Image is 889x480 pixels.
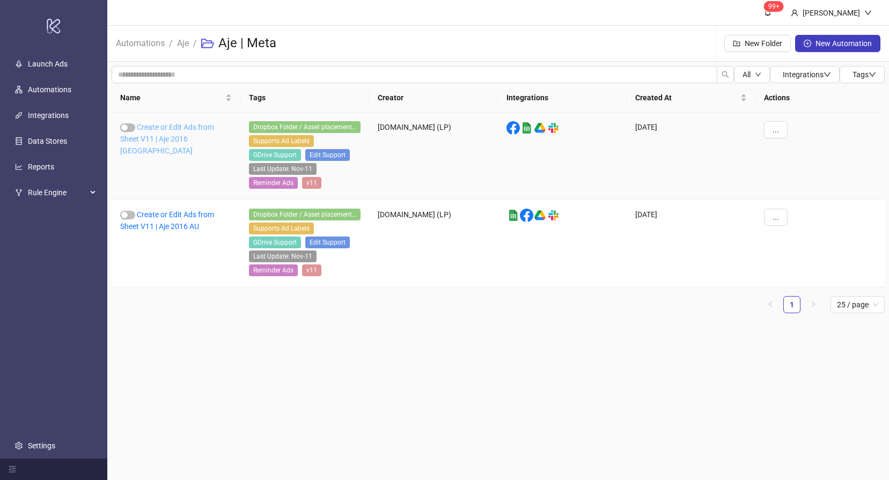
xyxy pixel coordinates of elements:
button: left [762,296,779,313]
span: Created At [635,92,738,104]
button: Integrationsdown [770,66,840,83]
span: 25 / page [837,297,878,313]
a: Automations [114,36,167,48]
th: Creator [369,83,498,113]
span: Rule Engine [28,182,87,203]
a: Data Stores [28,137,67,145]
span: right [810,301,817,307]
button: ... [764,209,788,226]
button: Alldown [734,66,770,83]
span: GDrive Support [249,237,301,248]
button: ... [764,121,788,138]
span: left [767,301,774,307]
sup: 1440 [764,1,784,12]
a: Integrations [28,111,69,120]
div: [DATE] [627,200,755,287]
span: New Folder [745,39,782,48]
div: [DOMAIN_NAME] (LP) [369,200,498,287]
span: user [791,9,798,17]
button: New Automation [795,35,880,52]
a: Reports [28,163,54,171]
span: GDrive Support [249,149,301,161]
span: folder-open [201,37,214,50]
span: Edit Support [305,237,350,248]
span: Reminder Ads [249,264,298,276]
span: down [755,71,761,78]
span: menu-fold [9,466,16,473]
span: down [869,71,876,78]
div: Page Size [831,296,885,313]
li: / [169,26,173,61]
div: [PERSON_NAME] [798,7,864,19]
span: New Automation [815,39,872,48]
th: Integrations [498,83,627,113]
a: Create or Edit Ads from Sheet V11 | Aje 2016 AU [120,210,214,231]
span: search [722,71,729,78]
span: Dropbox Folder / Asset placement detection [249,209,361,220]
th: Actions [755,83,885,113]
span: Reminder Ads [249,177,298,189]
th: Tags [240,83,369,113]
h3: Aje | Meta [218,35,276,52]
button: New Folder [724,35,791,52]
th: Created At [627,83,755,113]
span: folder-add [733,40,740,47]
span: fork [15,189,23,196]
span: Supports Ad Labels [249,223,314,234]
a: Create or Edit Ads from Sheet V11 | Aje 2016 [GEOGRAPHIC_DATA] [120,123,214,155]
span: Tags [853,70,876,79]
span: bell [764,9,772,16]
li: 1 [783,296,800,313]
span: All [743,70,751,79]
a: Aje [175,36,191,48]
span: down [864,9,872,17]
div: [DOMAIN_NAME] (LP) [369,113,498,200]
a: Launch Ads [28,60,68,68]
a: Settings [28,441,55,450]
span: Supports Ad Labels [249,135,314,147]
span: Last Update: Nov-11 [249,163,317,175]
li: Next Page [805,296,822,313]
div: [DATE] [627,113,755,200]
span: Edit Support [305,149,350,161]
span: v11 [302,264,321,276]
span: Name [120,92,223,104]
span: plus-circle [804,40,811,47]
span: Last Update: Nov-11 [249,250,317,262]
button: right [805,296,822,313]
span: ... [773,125,779,134]
li: / [193,26,197,61]
a: 1 [784,297,800,313]
li: Previous Page [762,296,779,313]
th: Name [112,83,240,113]
button: Tagsdown [840,66,885,83]
span: Dropbox Folder / Asset placement detection [249,121,361,133]
span: ... [773,213,779,221]
a: Automations [28,85,71,94]
span: down [824,71,831,78]
span: Integrations [783,70,831,79]
span: v11 [302,177,321,189]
